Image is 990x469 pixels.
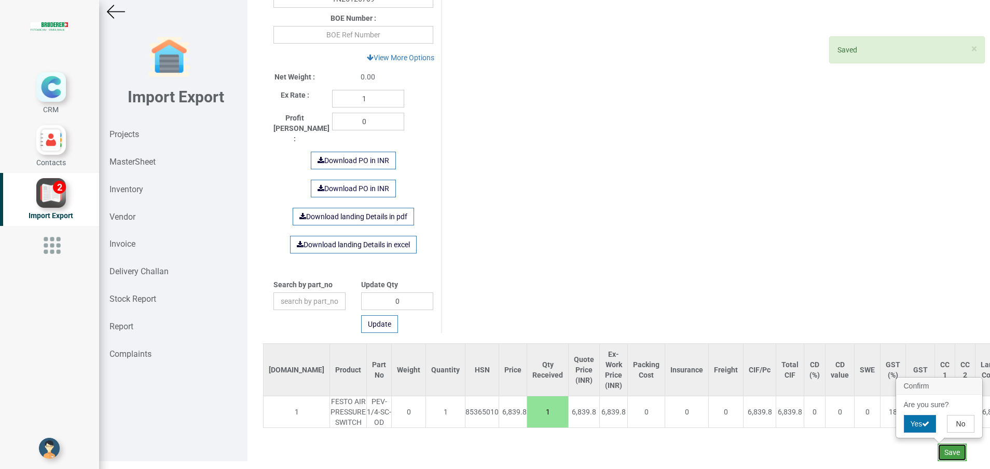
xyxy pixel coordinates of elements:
th: Packing Cost [628,344,665,396]
td: 6,839.8 [744,396,776,428]
button: Yes [904,415,937,433]
span: Contacts [36,158,66,167]
strong: Projects [109,129,139,139]
div: PEV-1/4-SC-OD [367,396,391,427]
span: 0.00 [361,73,375,81]
td: 0 [392,396,426,428]
th: Insurance [665,344,709,396]
a: Download landing Details in pdf [293,208,414,225]
td: 0 [804,396,826,428]
span: × [971,43,977,55]
input: BOE Ref Number [273,26,433,44]
th: Qty Received [527,344,569,396]
th: Quantity [426,344,465,396]
th: Weight [392,344,426,396]
strong: Inventory [109,184,143,194]
th: CIF/Pc [744,344,776,396]
button: Update [361,315,398,333]
strong: Complaints [109,349,152,359]
span: Saved [837,46,857,54]
a: Download PO in INR [311,180,396,197]
td: 0 [628,396,665,428]
td: 0 [826,396,855,428]
td: 0 [709,396,744,428]
label: Update Qty [361,279,398,290]
h3: Confirm [897,378,982,395]
th: GST (%) [881,344,906,396]
td: 6,839.8 [600,396,628,428]
th: GST [906,344,935,396]
div: 2 [53,181,66,194]
label: Search by part_no [273,279,333,290]
td: 6,839.8 [499,396,527,428]
td: 1 [426,396,465,428]
th: Quote Price (INR) [569,344,600,396]
strong: MasterSheet [109,157,156,167]
span: Import Export [29,211,73,220]
td: 6,839.8 [776,396,804,428]
b: Import Export [128,88,224,106]
button: No [947,415,974,433]
th: Price [499,344,527,396]
th: Total CIF [776,344,804,396]
strong: Report [109,321,133,331]
th: CD (%) [804,344,826,396]
input: search by part_no [273,292,346,310]
a: Download landing Details in excel [290,236,417,253]
th: CC 1 [935,344,955,396]
td: 1 [264,396,330,428]
div: FESTO AIR PRESSURE SWITCH [330,396,366,427]
label: Profit [PERSON_NAME] : [273,113,317,144]
label: Net Weight : [274,72,315,82]
span: CRM [43,105,59,114]
th: CC 2 [955,344,975,396]
td: 18 [881,396,906,428]
label: BOE Number : [331,13,376,23]
td: 0 [665,396,709,428]
label: Ex Rate : [281,90,309,100]
div: Product [335,365,361,375]
a: View More Options [360,49,441,66]
strong: Vendor [109,212,135,222]
img: garage-closed.png [148,36,190,78]
th: HSN [465,344,499,396]
th: Ex-Work Price (INR) [600,344,628,396]
strong: Stock Report [109,294,156,304]
th: CD value [826,344,855,396]
th: Freight [709,344,744,396]
button: Save [938,444,967,461]
td: 6,839.8 [569,396,600,428]
td: 0 [855,396,881,428]
td: 85365010 [465,396,499,428]
th: SWE [855,344,881,396]
div: Part No [372,359,386,380]
p: Are you sure? [904,399,975,410]
a: Download PO in INR [311,152,396,169]
th: [DOMAIN_NAME] [264,344,330,396]
strong: Delivery Challan [109,266,169,276]
strong: Invoice [109,239,135,249]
